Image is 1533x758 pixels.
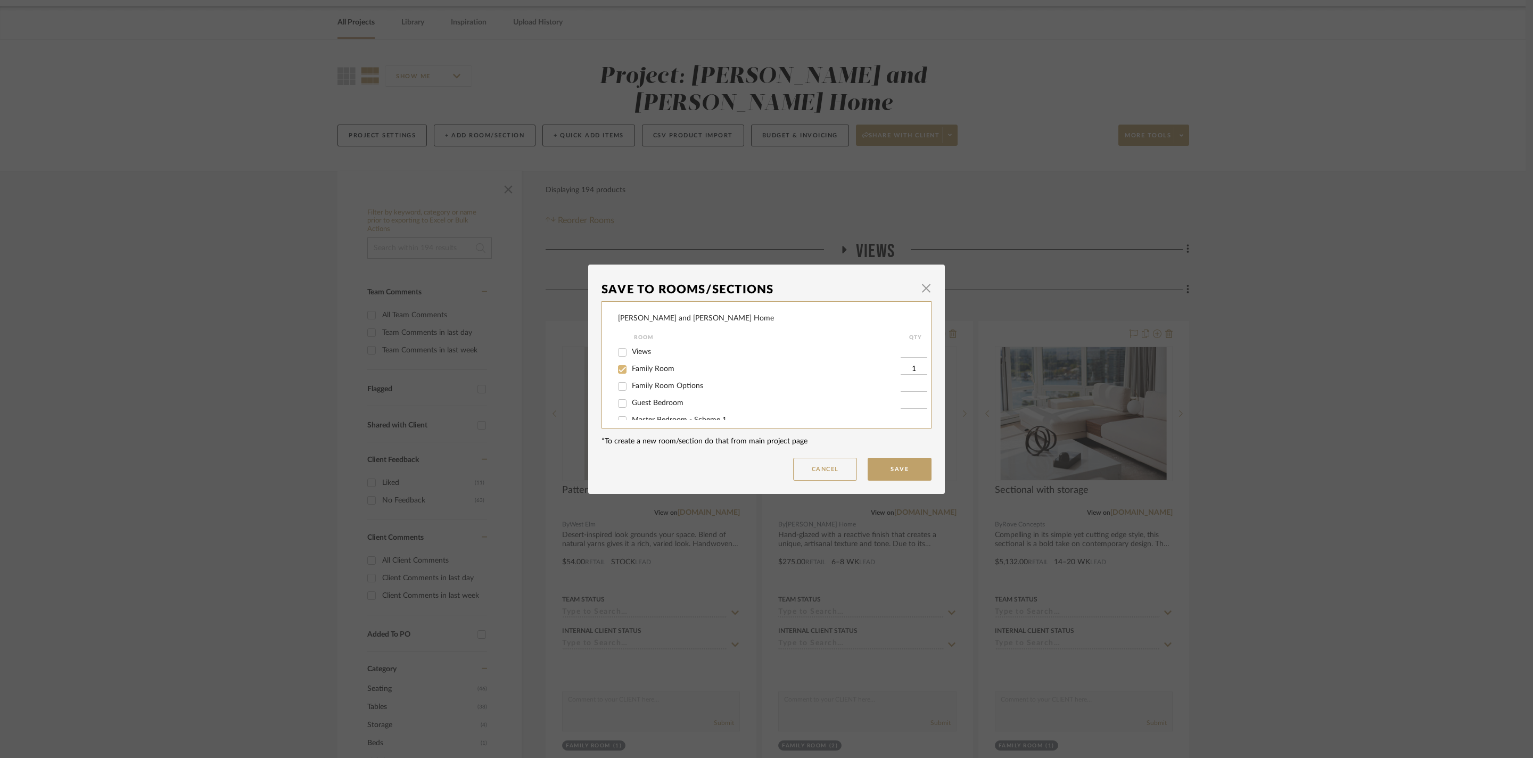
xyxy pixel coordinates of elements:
[632,399,683,407] span: Guest Bedroom
[634,331,901,344] div: Room
[601,278,916,301] div: Save To Rooms/Sections
[632,416,727,424] span: Master Bedroom - Scheme 1
[793,458,857,481] button: Cancel
[632,348,651,356] span: Views
[632,382,703,390] span: Family Room Options
[632,365,674,373] span: Family Room
[901,331,930,344] div: QTY
[618,313,774,324] div: [PERSON_NAME] and [PERSON_NAME] Home
[868,458,932,481] button: Save
[601,278,932,301] dialog-header: Save To Rooms/Sections
[601,436,932,447] div: *To create a new room/section do that from main project page
[916,278,937,299] button: Close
